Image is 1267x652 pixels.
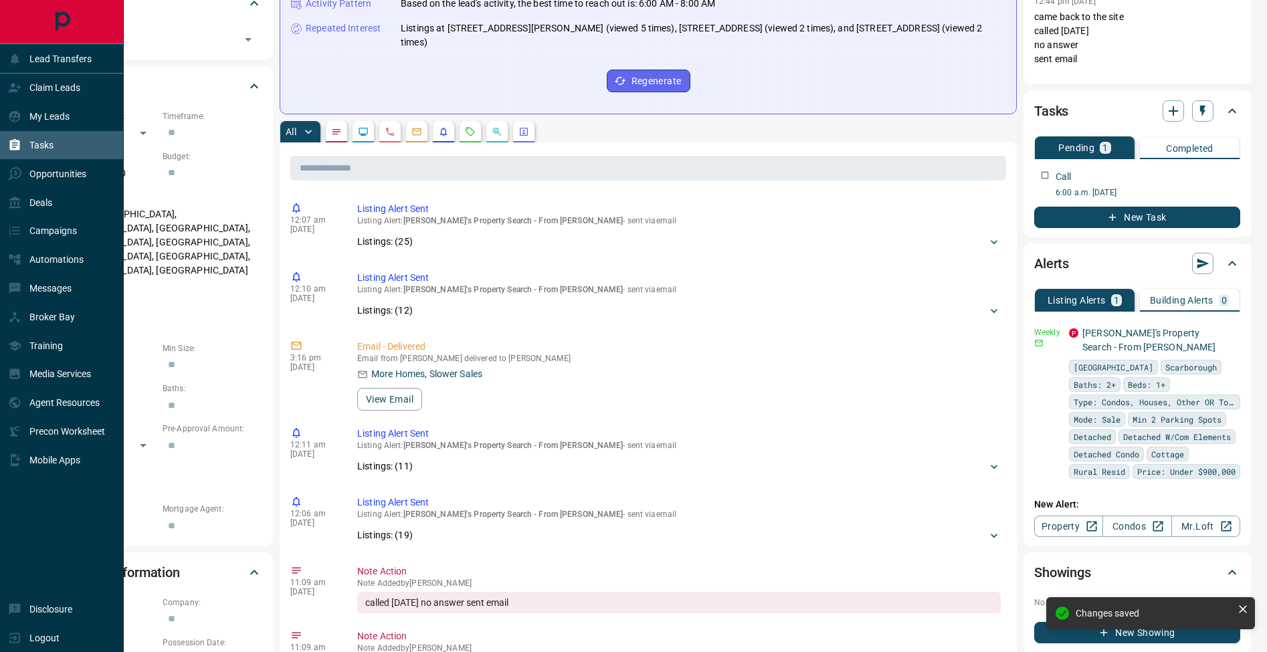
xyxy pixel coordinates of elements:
[1034,100,1068,122] h2: Tasks
[401,21,1005,49] p: Listings at [STREET_ADDRESS][PERSON_NAME] (viewed 5 times), [STREET_ADDRESS] (viewed 2 times), an...
[357,496,1001,510] p: Listing Alert Sent
[290,284,337,294] p: 12:10 am
[357,427,1001,441] p: Listing Alert Sent
[290,362,337,372] p: [DATE]
[163,110,262,122] p: Timeframe:
[1128,378,1165,391] span: Beds: 1+
[290,353,337,362] p: 3:16 pm
[357,564,1001,578] p: Note Action
[1082,328,1216,352] a: [PERSON_NAME]'s Property Search - From [PERSON_NAME]
[465,126,476,137] svg: Requests
[1034,556,1240,588] div: Showings
[290,294,337,303] p: [DATE]
[357,202,1001,216] p: Listing Alert Sent
[357,388,422,411] button: View Email
[56,191,262,203] p: Areas Searched:
[163,503,262,515] p: Mortgage Agent:
[1171,516,1240,537] a: Mr.Loft
[290,643,337,652] p: 11:09 am
[1165,360,1217,374] span: Scarborough
[357,298,1001,323] div: Listings: (12)
[1034,622,1240,643] button: New Showing
[163,342,262,354] p: Min Size:
[163,423,262,435] p: Pre-Approval Amount:
[1034,207,1240,228] button: New Task
[290,440,337,449] p: 12:11 am
[1056,187,1240,199] p: 6:00 a.m. [DATE]
[1034,326,1061,338] p: Weekly
[290,449,337,459] p: [DATE]
[239,30,258,49] button: Open
[403,441,623,450] span: [PERSON_NAME]'s Property Search - From [PERSON_NAME]
[357,454,1001,479] div: Listings: (11)
[1151,447,1184,461] span: Cottage
[411,126,422,137] svg: Emails
[56,556,262,588] div: Personal Information
[357,271,1001,285] p: Listing Alert Sent
[163,150,262,162] p: Budget:
[358,126,369,137] svg: Lead Browsing Activity
[403,285,623,294] span: [PERSON_NAME]'s Property Search - From [PERSON_NAME]
[357,216,1001,225] p: Listing Alert : - sent via email
[290,518,337,528] p: [DATE]
[385,126,395,137] svg: Calls
[1034,596,1240,609] p: No showings booked
[1074,465,1125,478] span: Rural Resid
[1137,465,1236,478] span: Price: Under $900,000
[163,383,262,395] p: Baths:
[1069,328,1078,338] div: property.ca
[1058,143,1094,152] p: Pending
[357,459,413,473] p: Listings: ( 11 )
[357,229,1001,254] div: Listings: (25)
[1074,395,1236,409] span: Type: Condos, Houses, Other OR Townhouses
[163,637,262,649] p: Possession Date:
[357,340,1001,354] p: Email - Delivered
[1076,608,1232,619] div: Changes saved
[357,523,1001,548] div: Listings: (19)
[290,215,337,225] p: 12:07 am
[290,225,337,234] p: [DATE]
[1034,10,1240,66] p: came back to the site called [DATE] no answer sent email
[1114,296,1119,305] p: 1
[1034,562,1091,583] h2: Showings
[403,510,623,519] span: [PERSON_NAME]'s Property Search - From [PERSON_NAME]
[492,126,502,137] svg: Opportunities
[1222,296,1227,305] p: 0
[518,126,529,137] svg: Agent Actions
[357,592,1001,613] div: called [DATE] no answer sent email
[371,367,482,381] p: More Homes, Slower Sales
[290,509,337,518] p: 12:06 am
[357,285,1001,294] p: Listing Alert : - sent via email
[306,21,381,35] p: Repeated Interest
[56,302,262,314] p: Motivation:
[1133,413,1222,426] span: Min 2 Parking Spots
[1034,338,1044,348] svg: Email
[1150,296,1213,305] p: Building Alerts
[607,70,690,92] button: Regenerate
[1034,253,1069,274] h2: Alerts
[1123,430,1231,443] span: Detached W/Com Elements
[1074,413,1120,426] span: Mode: Sale
[56,463,262,475] p: Credit Score:
[357,578,1001,588] p: Note Added by [PERSON_NAME]
[357,354,1001,363] p: Email from [PERSON_NAME] delivered to [PERSON_NAME]
[357,510,1001,519] p: Listing Alert : - sent via email
[290,587,337,596] p: [DATE]
[56,203,262,296] p: Ajax, [GEOGRAPHIC_DATA], [GEOGRAPHIC_DATA], [GEOGRAPHIC_DATA], [GEOGRAPHIC_DATA], [GEOGRAPHIC_DAT...
[1034,247,1240,280] div: Alerts
[1048,296,1106,305] p: Listing Alerts
[403,216,623,225] span: [PERSON_NAME]'s Property Search - From [PERSON_NAME]
[1034,95,1240,127] div: Tasks
[1102,516,1171,537] a: Condos
[1166,144,1213,153] p: Completed
[290,578,337,587] p: 11:09 am
[438,126,449,137] svg: Listing Alerts
[1074,360,1153,374] span: [GEOGRAPHIC_DATA]
[357,235,413,249] p: Listings: ( 25 )
[1074,430,1111,443] span: Detached
[357,304,413,318] p: Listings: ( 12 )
[357,528,413,542] p: Listings: ( 19 )
[1102,143,1108,152] p: 1
[1034,516,1103,537] a: Property
[1074,378,1116,391] span: Baths: 2+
